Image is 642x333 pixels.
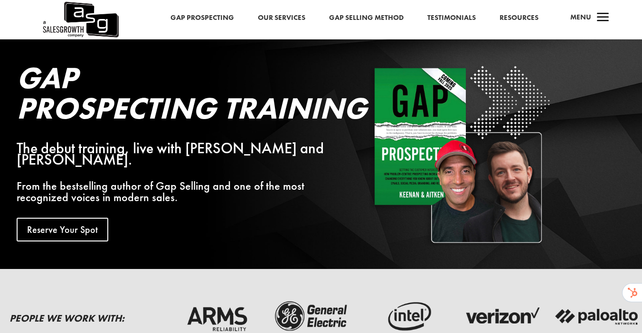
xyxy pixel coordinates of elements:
[258,12,305,24] a: Our Services
[17,63,331,128] h2: Gap Prospecting Training
[594,9,613,28] span: a
[329,12,404,24] a: Gap Selling Method
[500,12,538,24] a: Resources
[170,12,234,24] a: Gap Prospecting
[17,218,108,241] a: Reserve Your Spot
[17,143,331,166] div: The debut training, live with [PERSON_NAME] and [PERSON_NAME].
[570,12,591,22] span: Menu
[369,63,553,246] img: Square White - Shadow
[427,12,476,24] a: Testimonials
[17,180,331,203] p: From the bestselling author of Gap Selling and one of the most recognized voices in modern sales.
